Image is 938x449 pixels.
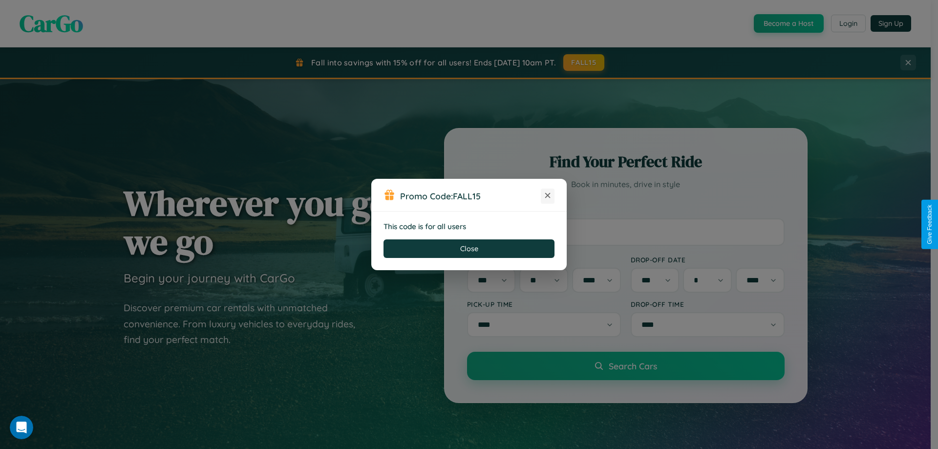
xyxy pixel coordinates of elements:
b: FALL15 [453,191,481,201]
h3: Promo Code: [400,191,541,201]
div: Give Feedback [926,205,933,244]
iframe: Intercom live chat [10,416,33,439]
strong: This code is for all users [384,222,466,231]
button: Close [384,239,554,258]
